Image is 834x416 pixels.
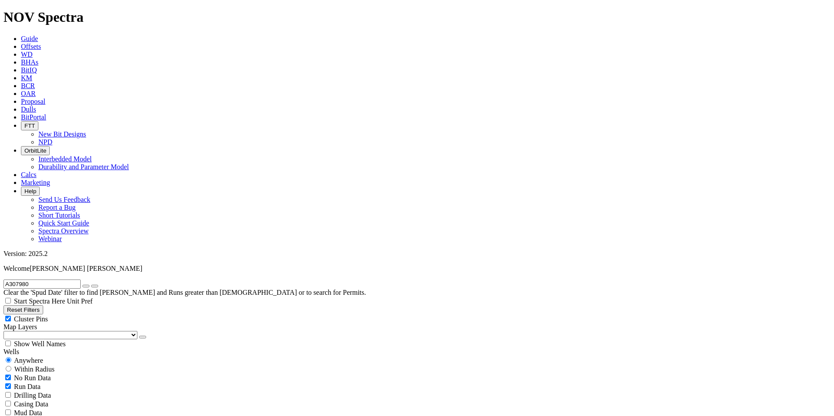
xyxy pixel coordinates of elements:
[3,305,43,314] button: Reset Filters
[14,374,51,382] span: No Run Data
[24,147,46,154] span: OrbitLite
[38,204,75,211] a: Report a Bug
[24,188,36,194] span: Help
[21,179,50,186] a: Marketing
[21,82,35,89] a: BCR
[14,297,65,305] span: Start Spectra Here
[21,58,38,66] a: BHAs
[38,227,89,235] a: Spectra Overview
[21,121,38,130] button: FTT
[3,323,37,331] span: Map Layers
[21,146,50,155] button: OrbitLite
[24,123,35,129] span: FTT
[21,171,37,178] a: Calcs
[3,265,831,273] p: Welcome
[21,74,32,82] a: KM
[38,219,89,227] a: Quick Start Guide
[21,35,38,42] a: Guide
[3,289,366,296] span: Clear the 'Spud Date' filter to find [PERSON_NAME] and Runs greater than [DEMOGRAPHIC_DATA] or to...
[21,43,41,50] a: Offsets
[14,340,65,348] span: Show Well Names
[5,298,11,303] input: Start Spectra Here
[38,138,52,146] a: NPD
[21,51,33,58] a: WD
[3,280,81,289] input: Search
[14,315,48,323] span: Cluster Pins
[38,163,129,170] a: Durability and Parameter Model
[14,400,48,408] span: Casing Data
[14,392,51,399] span: Drilling Data
[14,365,55,373] span: Within Radius
[38,130,86,138] a: New Bit Designs
[21,106,36,113] a: Dulls
[3,9,831,25] h1: NOV Spectra
[14,357,43,364] span: Anywhere
[21,98,45,105] a: Proposal
[38,235,62,242] a: Webinar
[21,90,36,97] a: OAR
[30,265,142,272] span: [PERSON_NAME] [PERSON_NAME]
[21,113,46,121] a: BitPortal
[38,211,80,219] a: Short Tutorials
[3,348,831,356] div: Wells
[14,383,41,390] span: Run Data
[21,187,40,196] button: Help
[38,196,90,203] a: Send Us Feedback
[3,250,831,258] div: Version: 2025.2
[67,297,92,305] span: Unit Pref
[38,155,92,163] a: Interbedded Model
[21,66,37,74] a: BitIQ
